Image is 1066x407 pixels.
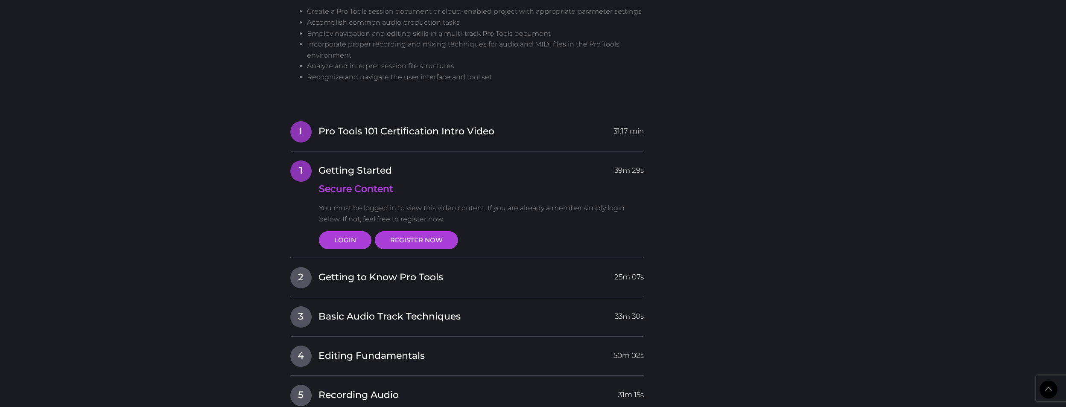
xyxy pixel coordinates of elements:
li: Create a Pro Tools session document or cloud-enabled project with appropriate parameter settings [307,6,652,17]
span: 3 [290,306,312,328]
li: Analyze and interpret session file structures [307,61,652,72]
span: Editing Fundamentals [318,349,425,363]
p: You must be logged in to view this video content. If you are already a member simply login below.... [319,203,645,224]
li: Employ navigation and editing skills in a multi-track Pro Tools document [307,28,652,39]
a: 1Getting Started39m 29s [290,160,645,178]
span: 1 [290,160,312,182]
span: 33m 30s [615,306,644,322]
li: Accomplish common audio production tasks [307,17,652,28]
span: Getting to Know Pro Tools [318,271,443,284]
a: Back to Top [1040,381,1057,398]
a: 5Recording Audio31m 15s [290,384,645,402]
span: 31:17 min [613,121,644,137]
span: 39m 29s [614,160,644,176]
a: REGISTER NOW [375,231,458,249]
span: 4 [290,346,312,367]
span: Pro Tools 101 Certification Intro Video [318,125,494,138]
span: 5 [290,385,312,406]
span: Recording Audio [318,389,399,402]
a: IPro Tools 101 Certification Intro Video31:17 min [290,121,645,139]
span: Getting Started [318,164,392,177]
li: Incorporate proper recording and mixing techniques for audio and MIDI files in the Pro Tools envi... [307,39,652,61]
span: 50m 02s [613,346,644,361]
h4: Secure Content [319,183,645,196]
a: 4Editing Fundamentals50m 02s [290,345,645,363]
span: 31m 15s [618,385,644,400]
span: 2 [290,267,312,288]
a: LOGIN [319,231,371,249]
a: 3Basic Audio Track Techniques33m 30s [290,306,645,324]
li: Recognize and navigate the user interface and tool set [307,72,652,83]
span: Basic Audio Track Techniques [318,310,461,323]
span: 25m 07s [614,267,644,282]
a: 2Getting to Know Pro Tools25m 07s [290,267,645,285]
span: I [290,121,312,142]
